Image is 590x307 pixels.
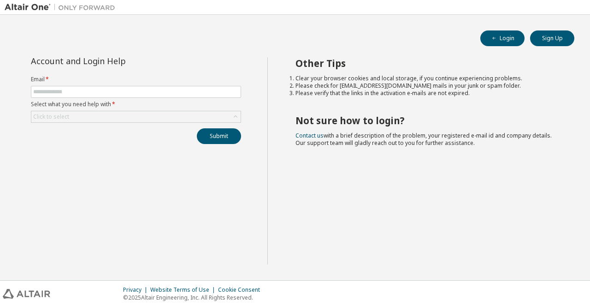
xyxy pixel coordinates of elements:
div: Privacy [123,286,150,294]
p: © 2025 Altair Engineering, Inc. All Rights Reserved. [123,294,265,301]
div: Website Terms of Use [150,286,218,294]
li: Clear your browser cookies and local storage, if you continue experiencing problems. [295,75,558,82]
div: Click to select [33,113,69,120]
div: Account and Login Help [31,57,199,65]
li: Please verify that the links in the activation e-mails are not expired. [295,90,558,97]
a: Contact us [295,132,324,139]
label: Select what you need help with [31,101,241,108]
button: Sign Up [530,30,574,46]
h2: Not sure how to login? [295,114,558,126]
div: Cookie Consent [218,286,265,294]
label: Email [31,76,241,83]
button: Submit [197,128,241,144]
li: Please check for [EMAIL_ADDRESS][DOMAIN_NAME] mails in your junk or spam folder. [295,82,558,90]
img: Altair One [5,3,120,12]
span: with a brief description of the problem, your registered e-mail id and company details. Our suppo... [295,132,552,147]
h2: Other Tips [295,57,558,69]
div: Click to select [31,111,241,122]
button: Login [480,30,525,46]
img: altair_logo.svg [3,289,50,299]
